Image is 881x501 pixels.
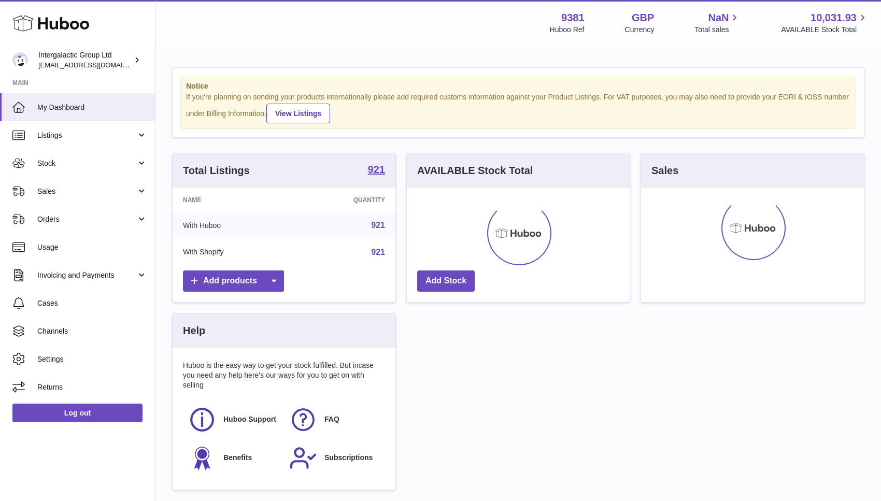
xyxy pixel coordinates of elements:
span: [EMAIL_ADDRESS][DOMAIN_NAME] [38,61,152,69]
span: Settings [37,354,147,364]
a: 10,031.93 AVAILABLE Stock Total [781,11,869,35]
span: 10,031.93 [811,11,857,25]
a: View Listings [266,104,330,123]
a: Huboo Support [188,406,279,434]
span: Benefits [223,453,252,463]
strong: 9381 [561,11,585,25]
td: With Shopify [173,239,293,266]
a: 921 [371,248,385,256]
div: Intergalactic Group Ltd [38,50,132,70]
h3: Help [183,324,205,338]
span: AVAILABLE Stock Total [781,25,869,35]
h3: AVAILABLE Stock Total [417,164,533,178]
div: Currency [625,25,655,35]
h3: Total Listings [183,164,250,178]
span: Cases [37,298,147,308]
span: FAQ [324,414,339,424]
span: Stock [37,159,136,168]
span: Total sales [694,25,741,35]
span: Channels [37,326,147,336]
a: Add Stock [417,270,475,292]
th: Name [173,188,293,212]
td: With Huboo [173,212,293,239]
div: If you're planning on sending your products internationally please add required customs informati... [186,92,850,123]
a: FAQ [289,406,380,434]
img: info@junglistnetwork.com [12,52,28,68]
a: Benefits [188,444,279,472]
a: 921 [368,164,385,177]
span: Sales [37,187,136,196]
span: Subscriptions [324,453,373,463]
strong: Notice [186,81,850,91]
strong: GBP [632,11,654,25]
span: My Dashboard [37,103,147,112]
span: Huboo Support [223,414,276,424]
span: NaN [708,11,729,25]
span: Usage [37,242,147,252]
p: Huboo is the easy way to get your stock fulfilled. But incase you need any help here's our ways f... [183,361,385,390]
a: Add products [183,270,284,292]
span: Invoicing and Payments [37,270,136,280]
a: NaN Total sales [694,11,741,35]
a: Log out [12,404,143,422]
strong: 921 [368,164,385,175]
div: Huboo Ref [550,25,585,35]
span: Returns [37,382,147,392]
span: Orders [37,214,136,224]
span: Listings [37,131,136,140]
a: Subscriptions [289,444,380,472]
th: Quantity [293,188,395,212]
h3: Sales [651,164,678,178]
a: 921 [371,221,385,230]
